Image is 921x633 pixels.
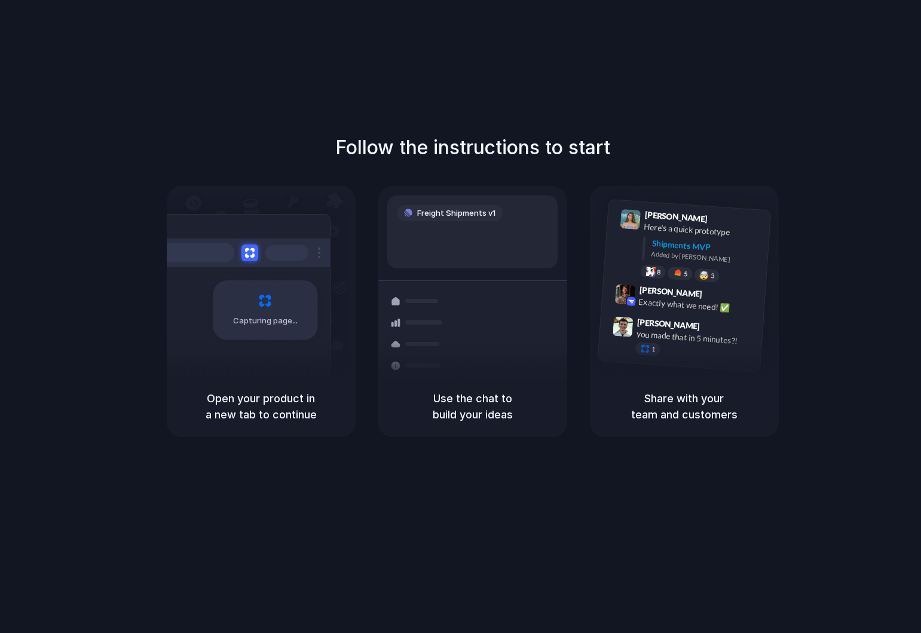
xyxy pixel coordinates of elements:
span: 1 [651,345,655,352]
span: 8 [656,268,660,275]
h5: Share with your team and customers [604,390,764,423]
span: 9:42 AM [705,289,730,303]
div: Shipments MVP [651,237,762,256]
h5: Use the chat to build your ideas [393,390,553,423]
div: you made that in 5 minutes?! [636,328,755,348]
div: Here's a quick prototype [643,220,763,240]
div: Exactly what we need! ✅ [638,295,758,316]
span: 3 [710,272,714,279]
span: 9:47 AM [703,321,728,335]
span: [PERSON_NAME] [637,315,700,332]
span: Capturing page [233,315,299,327]
div: 🤯 [699,271,709,280]
span: [PERSON_NAME] [639,283,702,300]
h1: Follow the instructions to start [335,133,610,162]
h5: Open your product in a new tab to continue [181,390,341,423]
span: 5 [683,270,687,277]
span: 9:41 AM [711,213,735,228]
span: Freight Shipments v1 [417,207,495,219]
span: [PERSON_NAME] [644,208,708,225]
div: Added by [PERSON_NAME] [651,249,761,266]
